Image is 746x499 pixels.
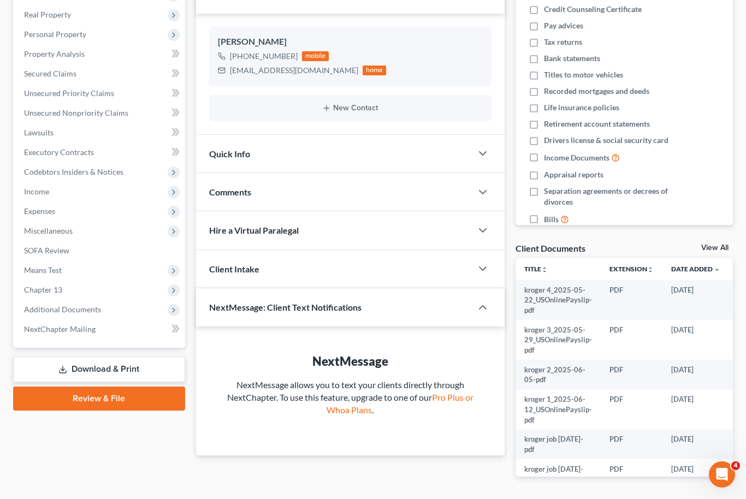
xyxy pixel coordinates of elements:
span: Personal Property [24,30,86,39]
div: [PHONE_NUMBER] [230,51,298,62]
div: [EMAIL_ADDRESS][DOMAIN_NAME] [230,66,358,76]
a: Executory Contracts [15,143,185,163]
td: kroger 2_2025-06-05-pdf [516,360,601,390]
td: PDF [601,360,662,390]
td: PDF [601,281,662,320]
div: Client Documents [516,243,585,254]
i: expand_more [714,267,720,274]
span: Client Intake [209,264,259,275]
span: Property Analysis [24,50,85,59]
span: Real Property [24,10,71,20]
span: Bills [544,215,559,225]
a: Download & Print [13,357,185,383]
div: mobile [302,52,329,62]
div: [PERSON_NAME] [218,36,483,49]
button: New Contact [218,104,483,113]
td: [DATE] [662,360,729,390]
span: Quick Info [209,149,250,159]
span: Income Documents [544,153,609,164]
span: Codebtors Insiders & Notices [24,168,123,177]
div: NextMessage [218,353,483,370]
td: kroger job [DATE]-pdf [516,430,601,460]
span: Bank statements [544,54,600,64]
span: Miscellaneous [24,227,73,236]
span: Retirement account statements [544,119,650,130]
a: Titleunfold_more [524,265,548,274]
span: Drivers license & social security card [544,135,668,146]
span: Recorded mortgages and deeds [544,86,649,97]
span: Tax returns [544,37,582,48]
td: PDF [601,460,662,490]
span: Comments [209,187,251,198]
span: NextChapter Mailing [24,325,96,334]
a: Property Analysis [15,45,185,64]
a: Pro Plus or Whoa Plans [327,393,473,415]
td: kroger job [DATE]-pdf [516,460,601,490]
span: Credit Counseling Certificate [544,4,642,15]
span: Hire a Virtual Paralegal [209,225,299,236]
span: Unsecured Priority Claims [24,89,114,98]
td: [DATE] [662,320,729,360]
td: kroger 3_2025-05-29_USOnlinePayslip-pdf [516,320,601,360]
span: Secured Claims [24,69,76,79]
a: Review & File [13,387,185,411]
td: kroger 4_2025-05-22_USOnlinePayslip-pdf [516,281,601,320]
span: Unsecured Nonpriority Claims [24,109,128,118]
a: Unsecured Priority Claims [15,84,185,104]
a: Extensionunfold_more [609,265,654,274]
td: [DATE] [662,430,729,460]
td: [DATE] [662,390,729,430]
span: Means Test [24,266,62,275]
td: PDF [601,390,662,430]
a: Secured Claims [15,64,185,84]
p: NextMessage allows you to text your clients directly through NextChapter. To use this feature, up... [218,379,483,417]
span: 4 [731,462,740,471]
div: home [363,66,387,76]
span: Additional Documents [24,305,101,314]
a: Unsecured Nonpriority Claims [15,104,185,123]
span: Executory Contracts [24,148,94,157]
i: unfold_more [541,267,548,274]
span: Titles to motor vehicles [544,70,623,81]
a: SOFA Review [15,241,185,261]
span: Chapter 13 [24,286,62,295]
i: unfold_more [647,267,654,274]
iframe: Intercom live chat [709,462,735,488]
a: View All [701,245,729,252]
span: Lawsuits [24,128,54,138]
span: Life insurance policies [544,103,619,114]
span: Separation agreements or decrees of divorces [544,186,670,208]
td: kroger 1_2025-06-12_USOnlinePayslip-pdf [516,390,601,430]
span: NextMessage: Client Text Notifications [209,302,362,313]
span: Pay advices [544,21,583,32]
span: Expenses [24,207,55,216]
span: SOFA Review [24,246,69,256]
td: [DATE] [662,281,729,320]
td: [DATE] [662,460,729,490]
td: PDF [601,320,662,360]
a: Date Added expand_more [671,265,720,274]
a: Lawsuits [15,123,185,143]
a: NextChapter Mailing [15,320,185,340]
td: PDF [601,430,662,460]
span: Appraisal reports [544,170,603,181]
span: Income [24,187,49,197]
